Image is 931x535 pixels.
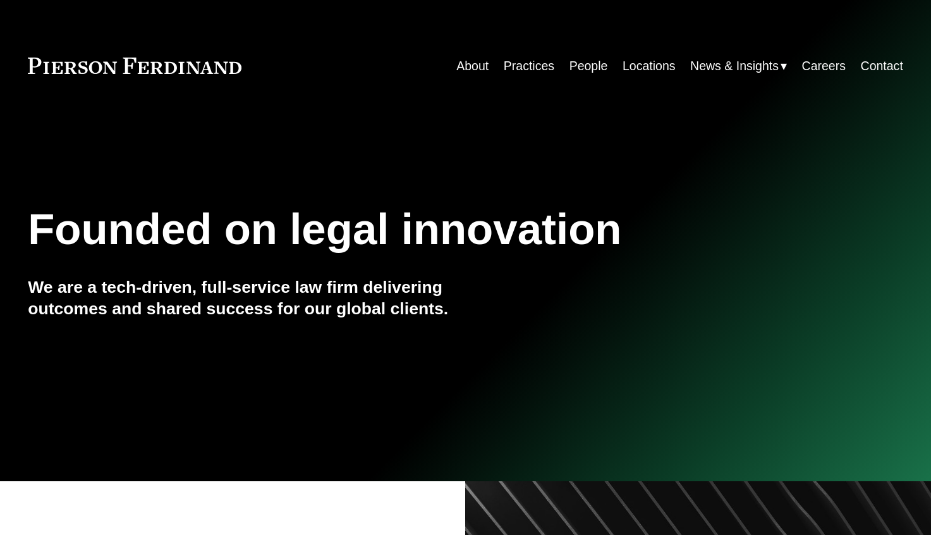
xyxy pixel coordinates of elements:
[456,54,489,78] a: About
[504,54,554,78] a: Practices
[28,277,465,320] h4: We are a tech-driven, full-service law firm delivering outcomes and shared success for our global...
[623,54,676,78] a: Locations
[690,54,787,78] a: folder dropdown
[569,54,608,78] a: People
[802,54,846,78] a: Careers
[28,205,757,255] h1: Founded on legal innovation
[861,54,903,78] a: Contact
[690,55,779,77] span: News & Insights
